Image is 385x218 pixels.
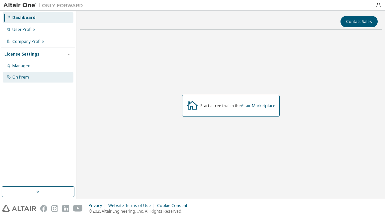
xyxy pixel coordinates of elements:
div: Website Terms of Use [108,203,157,208]
img: Altair One [3,2,86,9]
img: linkedin.svg [62,205,69,212]
div: Managed [12,63,31,69]
div: On Prem [12,75,29,80]
div: Cookie Consent [157,203,191,208]
img: instagram.svg [51,205,58,212]
div: License Settings [4,52,40,57]
img: facebook.svg [40,205,47,212]
div: User Profile [12,27,35,32]
div: Company Profile [12,39,44,44]
a: Altair Marketplace [241,103,275,109]
img: altair_logo.svg [2,205,36,212]
div: Privacy [89,203,108,208]
img: youtube.svg [73,205,83,212]
p: © 2025 Altair Engineering, Inc. All Rights Reserved. [89,208,191,214]
div: Dashboard [12,15,36,20]
div: Start a free trial in the [200,103,275,109]
button: Contact Sales [340,16,378,27]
